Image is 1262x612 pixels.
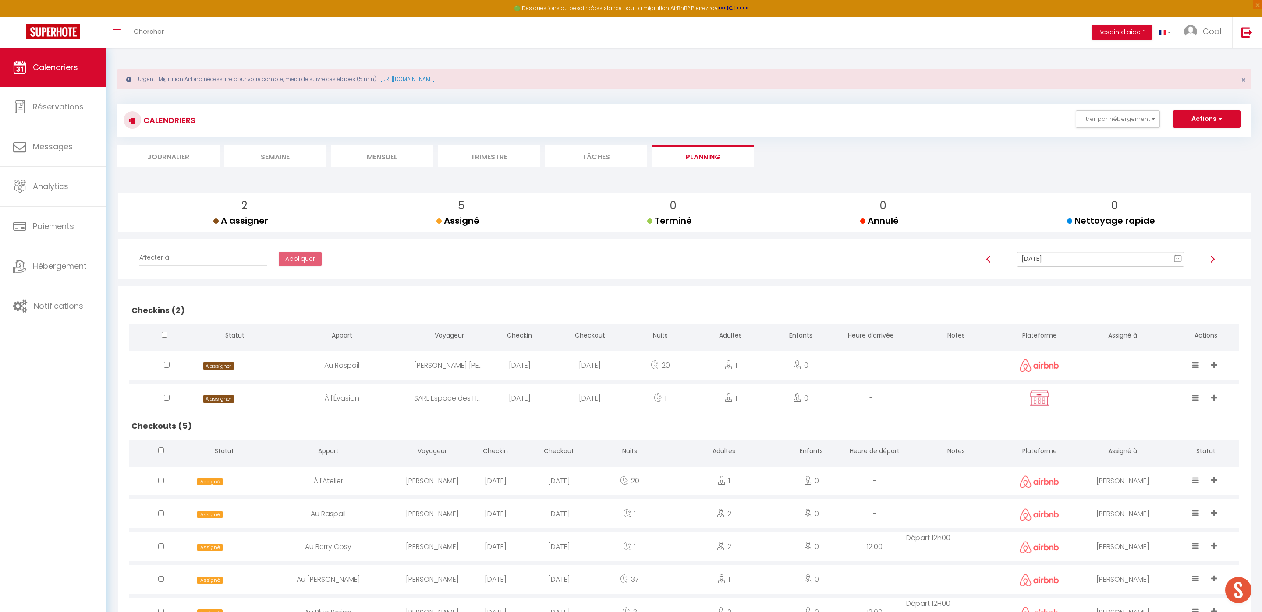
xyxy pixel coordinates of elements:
th: Heure de départ [843,440,906,464]
th: Checkout [555,324,625,349]
th: Checkin [485,324,555,349]
div: 2 [668,499,779,528]
div: SARL Espace des Halles [414,384,484,412]
li: Trimestre [438,145,540,167]
th: Plateforme [1006,324,1073,349]
a: ... Cool [1177,17,1232,48]
div: Ouvrir le chat [1225,577,1251,603]
span: Paiements [33,221,74,232]
img: airbnb2.png [1020,359,1059,372]
th: Notes [906,440,1006,464]
th: Assigné à [1073,324,1173,349]
span: Réservations [33,101,84,112]
div: 0 [780,467,843,495]
h2: Checkins (2) [129,297,1239,324]
div: 0 [780,532,843,561]
div: 1 [591,532,668,561]
span: Hébergement [33,260,87,271]
div: Au Berry Cosy [256,532,400,561]
div: [PERSON_NAME] [1073,565,1173,594]
th: Notes [906,324,1006,349]
span: A assigner [203,395,234,403]
span: Assigné [197,544,223,551]
div: - [843,499,906,528]
li: Planning [652,145,754,167]
button: Besoin d'aide ? [1092,25,1152,40]
p: 0 [1074,197,1155,214]
button: Appliquer [279,252,322,267]
div: - [836,384,907,412]
div: Au [PERSON_NAME] [256,565,400,594]
div: - [836,351,907,380]
div: 0 [766,351,836,380]
th: Adultes [668,440,779,464]
th: Actions [1173,324,1239,349]
div: Au Raspail [270,351,414,380]
div: 37 [591,565,668,594]
button: Filtrer par hébergement [1076,110,1160,128]
img: airbnb2.png [1020,508,1059,521]
span: Chercher [134,27,164,36]
div: [PERSON_NAME] [PERSON_NAME] [414,351,484,380]
h3: CALENDRIERS [141,110,195,130]
text: 11 [1176,257,1180,261]
a: >>> ICI <<<< [718,4,748,12]
img: logout [1241,27,1252,38]
a: [URL][DOMAIN_NAME] [380,75,435,83]
div: [DATE] [555,384,625,412]
div: 2 [668,532,779,561]
span: A assigner [203,362,234,370]
div: [DATE] [527,532,591,561]
div: 1 [591,499,668,528]
th: Nuits [625,324,695,349]
button: Actions [1173,110,1241,128]
span: Assigné [197,478,223,485]
div: 1 [668,565,779,594]
span: Annulé [860,215,899,227]
button: Close [1241,76,1246,84]
div: [DATE] [527,565,591,594]
div: 20 [625,351,695,380]
div: [DATE] [527,467,591,495]
img: arrow-left3.svg [985,256,992,263]
th: Voyageur [414,324,484,349]
div: - [843,467,906,495]
span: Assigné [197,577,223,584]
div: [PERSON_NAME] [1073,532,1173,561]
th: Assigné à [1073,440,1173,464]
div: [DATE] [464,565,527,594]
span: Messages [33,141,73,152]
div: [PERSON_NAME] [401,499,464,528]
th: Voyageur [401,440,464,464]
div: [PERSON_NAME] [1073,499,1173,528]
div: 1 [668,467,779,495]
div: 0 [766,384,836,412]
input: Select Date [1017,252,1184,267]
div: Au Raspail [256,499,400,528]
span: Statut [225,331,245,340]
span: Assigné [436,215,479,227]
div: [DATE] [527,499,591,528]
img: ... [1184,25,1197,38]
img: arrow-right3.svg [1209,256,1216,263]
th: Statut [1173,440,1239,464]
li: Tâches [545,145,647,167]
span: Analytics [33,181,68,192]
p: 2 [220,197,268,214]
span: Appart [318,447,339,455]
div: 0 [780,499,843,528]
span: Cool [1203,26,1221,37]
div: [PERSON_NAME] [401,532,464,561]
div: 1 [625,384,695,412]
div: À l'Atelier [256,467,400,495]
div: - [843,565,906,594]
h2: Checkouts (5) [129,412,1239,440]
div: 1 [695,384,766,412]
img: airbnb2.png [1020,574,1059,587]
div: À l'Évasion [270,384,414,412]
img: airbnb2.png [1020,475,1059,488]
div: [DATE] [464,499,527,528]
li: Mensuel [331,145,433,167]
th: Nuits [591,440,668,464]
span: Calendriers [33,62,78,73]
